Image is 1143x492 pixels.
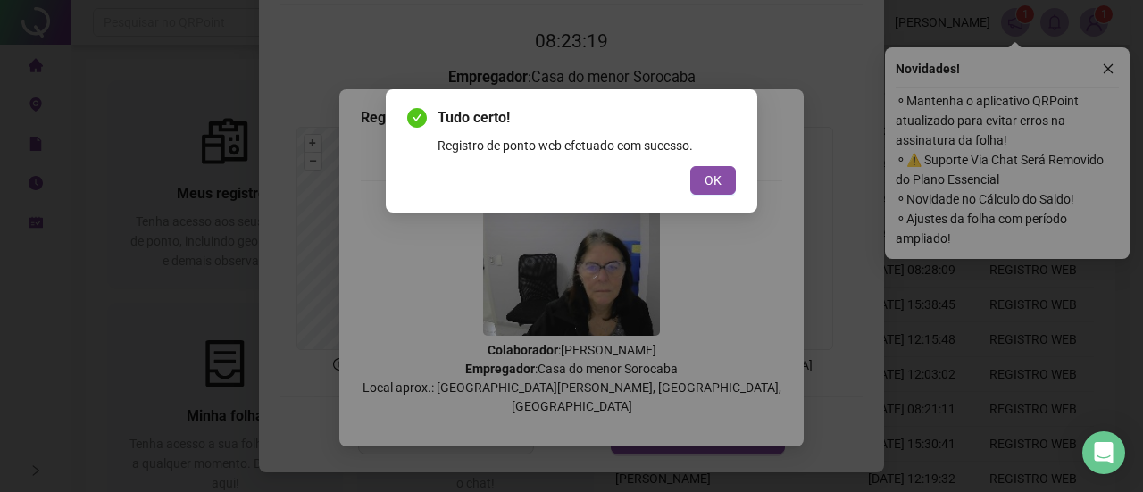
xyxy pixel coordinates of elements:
[705,171,722,190] span: OK
[438,107,736,129] span: Tudo certo!
[438,136,736,155] div: Registro de ponto web efetuado com sucesso.
[690,166,736,195] button: OK
[1082,431,1125,474] div: Open Intercom Messenger
[407,108,427,128] span: check-circle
